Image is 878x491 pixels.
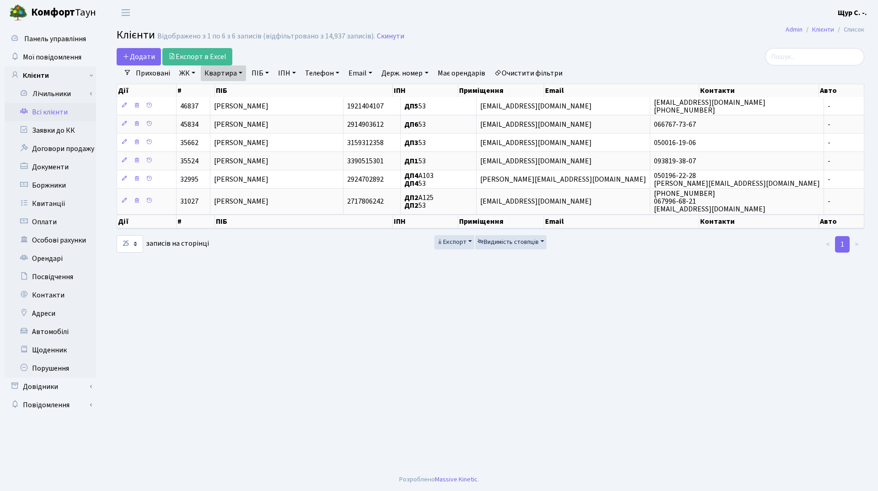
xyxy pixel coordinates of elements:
a: Панель управління [5,30,96,48]
b: ДП3 [404,138,418,148]
a: ІПН [274,65,300,81]
a: Щур С. -. [838,7,867,18]
select: записів на сторінці [117,235,143,253]
a: Мої повідомлення [5,48,96,66]
span: 050196-22-28 [PERSON_NAME][EMAIL_ADDRESS][DOMAIN_NAME] [654,171,820,189]
a: Автомобілі [5,323,96,341]
span: [EMAIL_ADDRESS][DOMAIN_NAME] [PHONE_NUMBER] [654,97,766,115]
a: Довідники [5,378,96,396]
a: Скинути [377,32,404,41]
a: Контакти [5,286,96,304]
b: ДП1 [404,156,418,166]
a: Приховані [132,65,174,81]
b: ДП5 [404,101,418,111]
button: Експорт [434,235,474,249]
span: А103 53 [404,171,434,189]
span: А125 53 [404,193,434,210]
a: Всі клієнти [5,103,96,121]
th: ПІБ [215,84,393,97]
th: Email [544,215,699,228]
span: 53 [404,101,426,111]
a: Квитанції [5,194,96,213]
th: Дії [117,84,177,97]
span: - [828,138,830,148]
a: Особові рахунки [5,231,96,249]
a: Посвідчення [5,268,96,286]
span: [EMAIL_ADDRESS][DOMAIN_NAME] [480,101,592,111]
span: Мої повідомлення [23,52,81,62]
span: 050016-19-06 [654,138,696,148]
a: Лічильники [11,85,96,103]
a: Орендарі [5,249,96,268]
a: Порушення [5,359,96,378]
th: ІПН [393,215,458,228]
a: Щоденник [5,341,96,359]
a: Email [345,65,376,81]
th: Email [544,84,699,97]
a: Держ. номер [378,65,432,81]
span: 53 [404,156,426,166]
th: Контакти [699,215,819,228]
th: # [177,84,215,97]
span: [PERSON_NAME] [214,196,268,206]
span: [PERSON_NAME] [214,101,268,111]
span: Панель управління [24,34,86,44]
span: Видимість стовпців [477,237,539,247]
span: - [828,174,830,184]
th: ПІБ [215,215,393,228]
a: Очистити фільтри [491,65,566,81]
span: 31027 [180,196,198,206]
button: Переключити навігацію [114,5,137,20]
a: Клієнти [812,25,834,34]
span: - [828,156,830,166]
a: Має орендарів [434,65,489,81]
th: # [177,215,215,228]
span: [PERSON_NAME] [214,138,268,148]
span: 3159312358 [347,138,384,148]
a: Експорт в Excel [162,48,232,65]
span: 35662 [180,138,198,148]
div: Розроблено . [399,475,479,485]
span: [EMAIL_ADDRESS][DOMAIN_NAME] [480,119,592,129]
th: Авто [819,84,864,97]
label: записів на сторінці [117,235,209,253]
th: Приміщення [458,215,544,228]
span: 2924702892 [347,174,384,184]
span: - [828,101,830,111]
span: Таун [31,5,96,21]
span: 1921404107 [347,101,384,111]
a: ПІБ [248,65,273,81]
span: [EMAIL_ADDRESS][DOMAIN_NAME] [480,138,592,148]
span: 32995 [180,174,198,184]
b: ДП4 [404,171,418,181]
button: Видимість стовпців [475,235,546,249]
a: Квартира [201,65,246,81]
th: ІПН [393,84,458,97]
a: Телефон [301,65,343,81]
b: ДП2 [404,193,418,203]
a: Документи [5,158,96,176]
span: 093819-38-07 [654,156,696,166]
a: Боржники [5,176,96,194]
span: [PHONE_NUMBER] 067996-68-21 [EMAIL_ADDRESS][DOMAIN_NAME] [654,189,766,214]
span: [PERSON_NAME] [214,174,268,184]
img: logo.png [9,4,27,22]
span: 066767-73-67 [654,119,696,129]
a: ЖК [176,65,199,81]
a: Заявки до КК [5,121,96,140]
span: - [828,196,830,206]
span: 53 [404,138,426,148]
span: [EMAIL_ADDRESS][DOMAIN_NAME] [480,156,592,166]
th: Авто [819,215,864,228]
span: 2914903612 [347,119,384,129]
a: Договори продажу [5,140,96,158]
span: Експорт [437,237,466,247]
th: Контакти [699,84,819,97]
span: 2717806242 [347,196,384,206]
span: 46837 [180,101,198,111]
span: [PERSON_NAME] [214,156,268,166]
a: Клієнти [5,66,96,85]
a: Massive Kinetic [435,475,477,484]
b: Щур С. -. [838,8,867,18]
b: ДП6 [404,119,418,129]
